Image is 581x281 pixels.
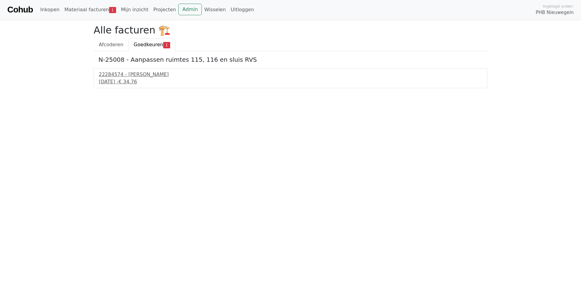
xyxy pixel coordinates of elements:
[62,4,119,16] a: Materiaal facturen1
[119,79,137,85] span: € 34.76
[109,7,116,13] span: 1
[202,4,228,16] a: Wisselen
[94,24,487,36] h2: Alle facturen 🏗️
[129,38,175,51] a: Goedkeuren1
[99,78,482,85] div: [DATE] -
[163,42,170,48] span: 1
[134,42,163,47] span: Goedkeuren
[178,4,202,15] a: Admin
[98,56,483,63] h5: N-25008 - Aanpassen ruimtes 115, 116 en sluis RVS
[119,4,151,16] a: Mijn inzicht
[543,3,574,9] span: Ingelogd onder:
[99,71,482,78] div: 22284574 - [PERSON_NAME]
[151,4,178,16] a: Projecten
[536,9,574,16] span: PHB Nieuwegein
[38,4,62,16] a: Inkopen
[99,42,123,47] span: Afcoderen
[228,4,256,16] a: Uitloggen
[7,2,33,17] a: Cohub
[94,38,129,51] a: Afcoderen
[99,71,482,85] a: 22284574 - [PERSON_NAME][DATE] -€ 34.76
